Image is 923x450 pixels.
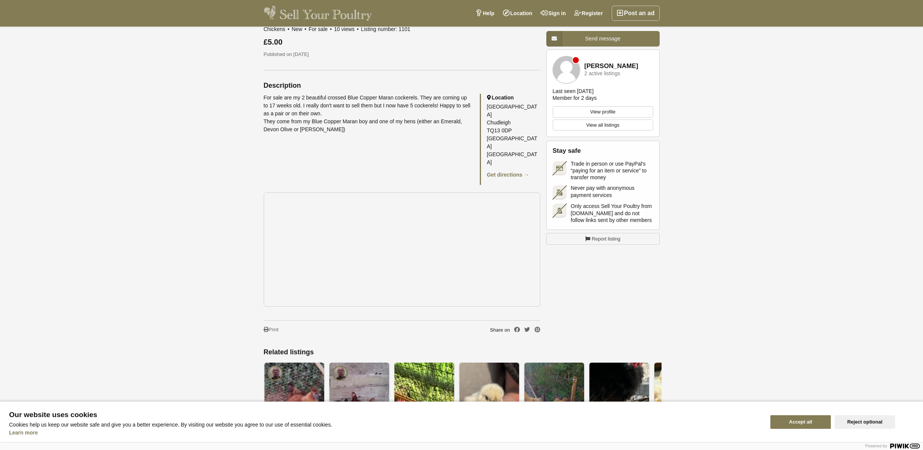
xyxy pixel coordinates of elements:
[334,26,359,32] span: 10 views
[535,327,540,333] a: Share on Pinterest
[592,235,620,243] span: Report listing
[865,444,887,448] span: Powered by
[571,203,653,223] span: Only access Sell Your Poultry from [DOMAIN_NAME] and do not follow links sent by other members
[524,327,530,333] a: Share on Twitter
[264,6,372,21] img: Sell Your Poultry
[264,38,540,46] div: £5.00
[361,26,410,32] span: Listing number: 1101
[573,57,579,63] div: Member is offline
[770,415,831,429] button: Accept all
[553,56,580,83] img: Sarah
[570,6,607,21] a: Register
[490,327,540,333] div: Share on
[487,103,540,166] div: [GEOGRAPHIC_DATA] Chudleigh TQ13 0DP [GEOGRAPHIC_DATA] [GEOGRAPHIC_DATA]
[584,71,620,76] div: 2 active listings
[487,172,529,178] a: Get directions →
[332,366,348,381] img: william morritt
[571,160,653,181] span: Trade in person or use PayPal's “paying for an item or service” to transfer money
[9,411,761,419] span: Our website uses cookies
[546,233,660,245] a: Report listing
[264,94,472,133] div: For sale are my 2 beautiful crossed Blue Copper Maran cockerels. They are coming up to 17 weeks o...
[571,185,653,198] span: Never pay with anonymous payment services
[612,6,660,21] a: Post an ad
[264,26,291,32] span: Chickens
[585,36,620,42] span: Send message
[514,327,520,333] a: Share on Facebook
[553,88,594,95] div: Last seen [DATE]
[536,6,570,21] a: Sign in
[546,31,660,47] a: Send message
[264,51,540,58] p: Published on [DATE]
[264,82,540,89] h2: Description
[553,95,597,101] div: Member for 2 days
[553,147,653,155] h2: Stay safe
[264,348,660,357] h2: Related listings
[499,6,536,21] a: Location
[292,26,307,32] span: New
[471,6,498,21] a: Help
[487,94,540,101] h2: Location
[553,119,653,131] a: View all listings
[835,415,895,429] button: Reject optional
[267,366,283,381] img: william morritt
[264,327,279,333] a: Print
[553,106,653,118] a: View profile
[309,26,332,32] span: For sale
[9,422,761,428] p: Cookies help us keep our website safe and give you a better experience. By visiting our website y...
[584,63,639,70] a: [PERSON_NAME]
[9,430,38,436] a: Learn more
